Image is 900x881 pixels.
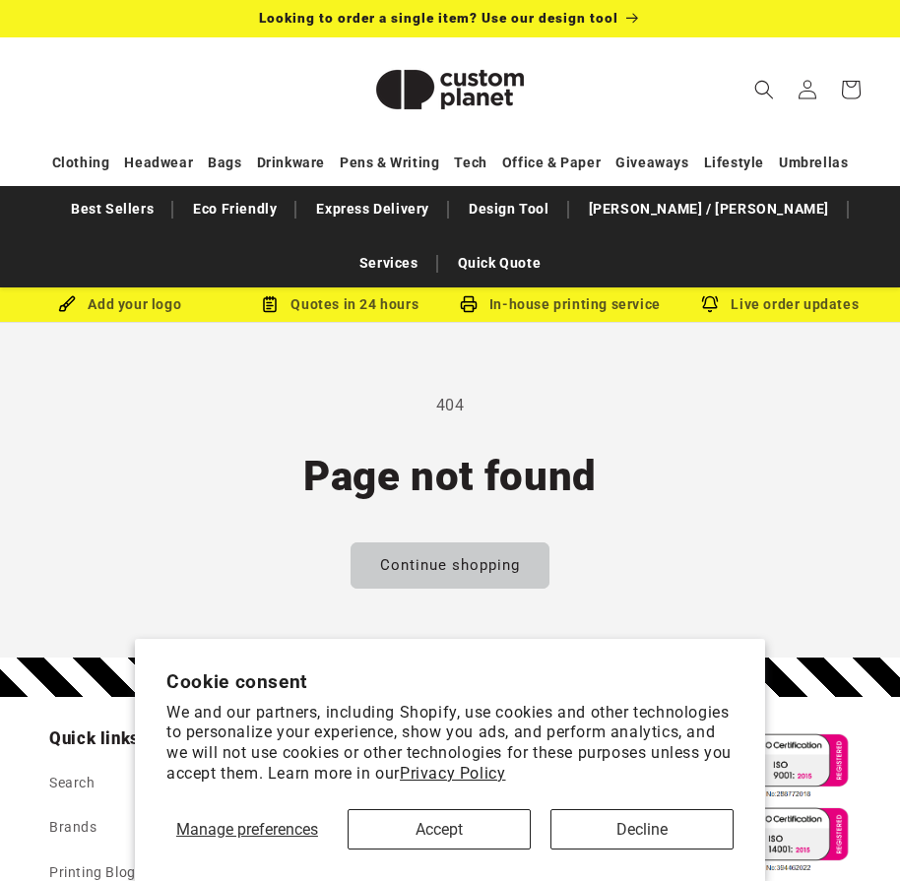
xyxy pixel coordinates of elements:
[49,450,851,503] h1: Page not found
[61,192,163,226] a: Best Sellers
[701,295,719,313] img: Order updates
[348,809,531,850] button: Accept
[306,192,439,226] a: Express Delivery
[460,295,478,313] img: In-house printing
[345,37,556,141] a: Custom Planet
[261,295,279,313] img: Order Updates Icon
[166,809,328,850] button: Manage preferences
[694,802,851,876] img: ISO 14001 Certified
[671,292,891,317] div: Live order updates
[257,146,325,180] a: Drinkware
[579,192,839,226] a: [PERSON_NAME] / [PERSON_NAME]
[550,809,734,850] button: Decline
[183,192,287,226] a: Eco Friendly
[454,146,486,180] a: Tech
[166,703,734,785] p: We and our partners, including Shopify, use cookies and other technologies to personalize your ex...
[58,295,76,313] img: Brush Icon
[779,146,848,180] a: Umbrellas
[704,146,764,180] a: Lifestyle
[49,728,241,750] h2: Quick links
[124,146,193,180] a: Headwear
[450,292,671,317] div: In-house printing service
[615,146,688,180] a: Giveaways
[176,820,318,839] span: Manage preferences
[459,192,559,226] a: Design Tool
[208,146,241,180] a: Bags
[259,10,618,26] span: Looking to order a single item? Use our design tool
[49,392,851,420] p: 404
[502,146,601,180] a: Office & Paper
[742,68,786,111] summary: Search
[448,246,551,281] a: Quick Quote
[350,246,428,281] a: Services
[49,805,97,850] a: Brands
[802,787,900,881] iframe: Chat Widget
[400,764,505,783] a: Privacy Policy
[49,771,96,805] a: Search
[340,146,439,180] a: Pens & Writing
[166,670,734,693] h2: Cookie consent
[52,146,110,180] a: Clothing
[694,728,851,802] img: ISO 9001 Certified
[352,45,548,134] img: Custom Planet
[351,542,549,589] a: Continue shopping
[10,292,230,317] div: Add your logo
[230,292,451,317] div: Quotes in 24 hours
